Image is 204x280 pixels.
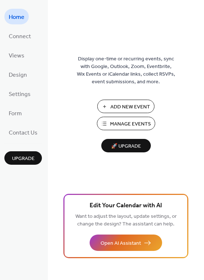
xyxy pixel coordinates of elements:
[4,9,29,24] a: Home
[9,12,24,23] span: Home
[90,201,162,211] span: Edit Your Calendar with AI
[4,28,35,44] a: Connect
[9,50,24,61] span: Views
[9,108,22,119] span: Form
[101,240,141,247] span: Open AI Assistant
[90,235,162,251] button: Open AI Assistant
[4,151,42,165] button: Upgrade
[77,55,175,86] span: Display one-time or recurring events, sync with Google, Outlook, Zoom, Eventbrite, Wix Events or ...
[110,103,150,111] span: Add New Event
[4,124,42,140] a: Contact Us
[97,117,155,130] button: Manage Events
[9,127,38,139] span: Contact Us
[12,155,35,163] span: Upgrade
[9,31,31,42] span: Connect
[4,47,29,63] a: Views
[110,120,151,128] span: Manage Events
[9,89,31,100] span: Settings
[75,212,177,229] span: Want to adjust the layout, update settings, or change the design? The assistant can help.
[4,67,31,82] a: Design
[4,86,35,101] a: Settings
[4,105,26,121] a: Form
[9,69,27,81] span: Design
[101,139,151,152] button: 🚀 Upgrade
[106,141,146,151] span: 🚀 Upgrade
[97,100,154,113] button: Add New Event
